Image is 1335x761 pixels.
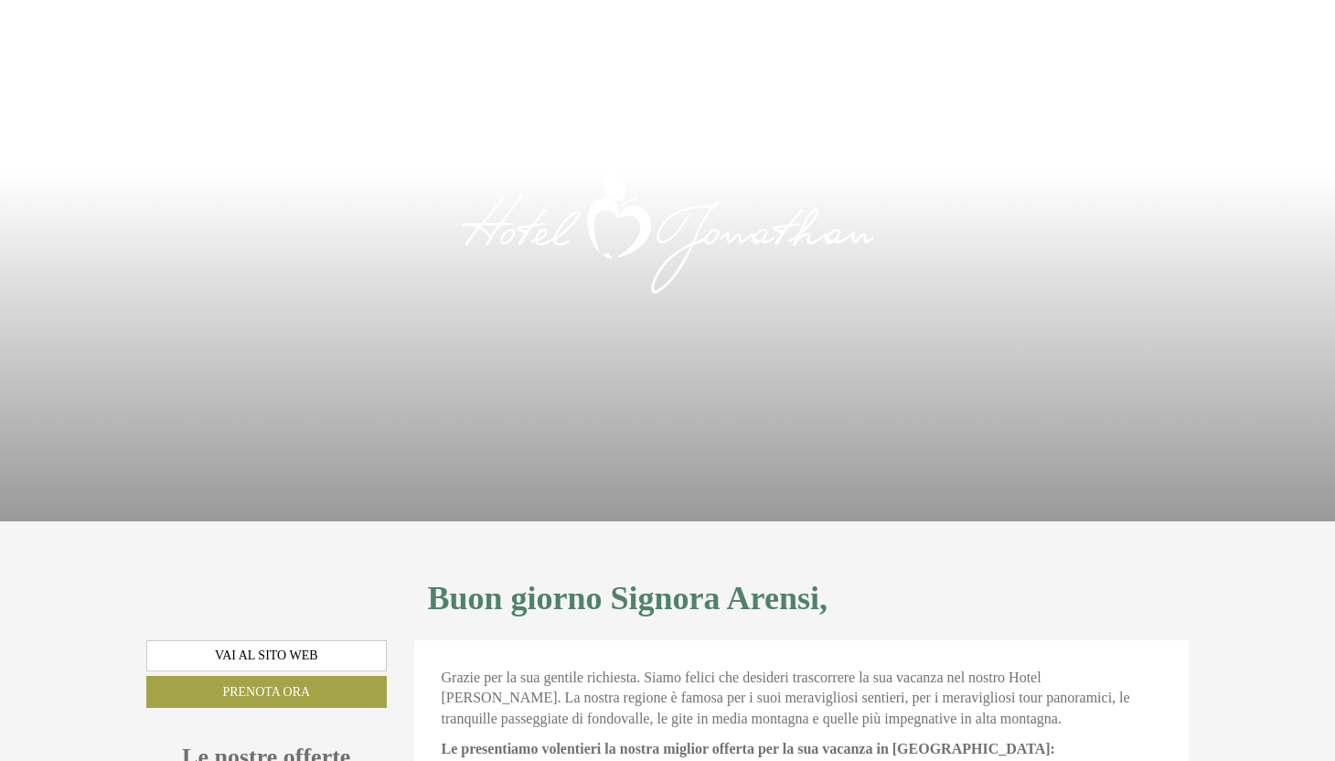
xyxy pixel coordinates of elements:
[146,676,387,708] a: Prenota ora
[442,741,1055,756] strong: Le presentiamo volentieri la nostra miglior offerta per la sua vacanza in [GEOGRAPHIC_DATA]:
[428,581,828,617] h1: Buon giorno Signora Arensi,
[442,668,1162,731] p: Grazie per la sua gentile richiesta. Siamo felici che desideri trascorrere la sua vacanza nel nos...
[146,640,387,671] a: Vai al sito web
